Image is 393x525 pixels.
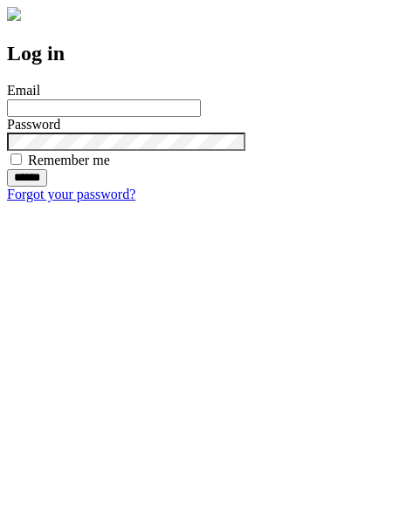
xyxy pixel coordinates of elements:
label: Email [7,83,40,98]
label: Remember me [28,153,110,167]
label: Password [7,117,60,132]
a: Forgot your password? [7,187,135,201]
img: logo-4e3dc11c47720685a147b03b5a06dd966a58ff35d612b21f08c02c0306f2b779.png [7,7,21,21]
h2: Log in [7,42,386,65]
